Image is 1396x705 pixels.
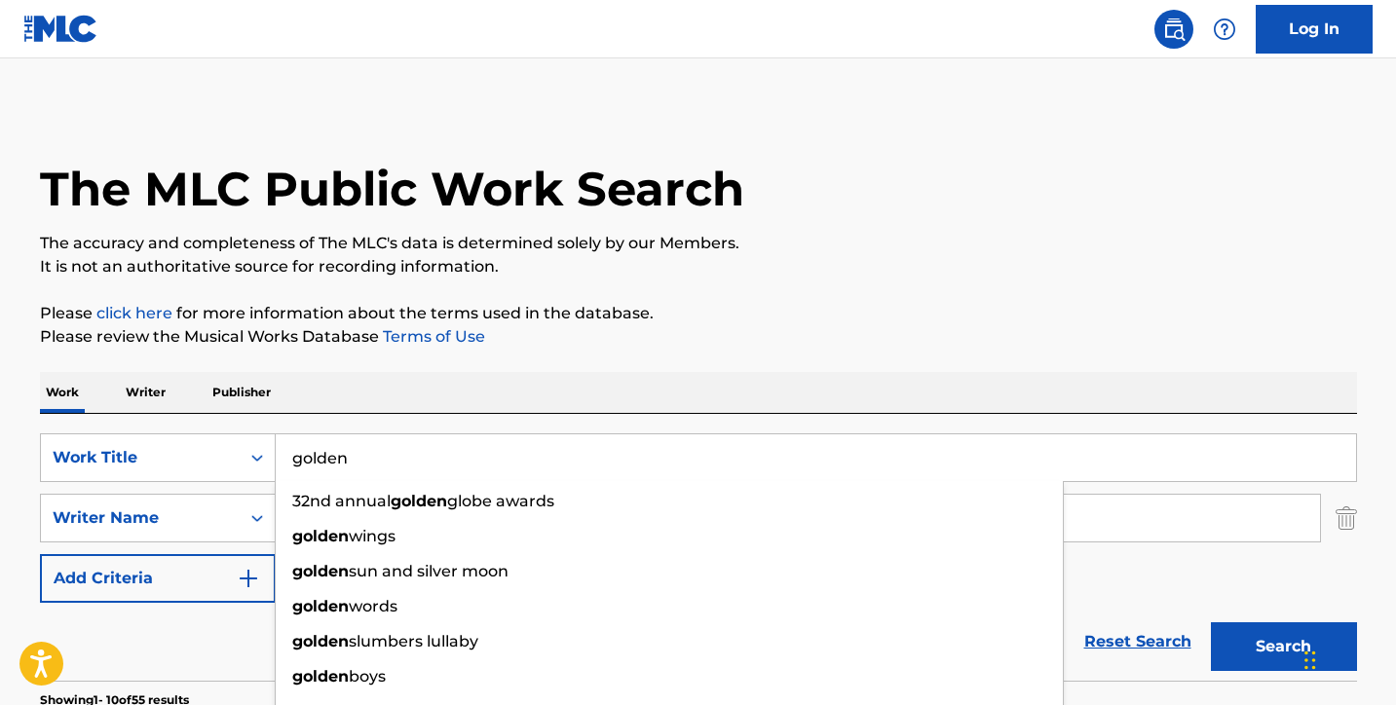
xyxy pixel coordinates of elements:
[1213,18,1236,41] img: help
[292,597,349,615] strong: golden
[1205,10,1244,49] div: Help
[1162,18,1186,41] img: search
[292,632,349,650] strong: golden
[40,325,1357,349] p: Please review the Musical Works Database
[292,492,391,510] span: 32nd annual
[1075,620,1201,663] a: Reset Search
[1154,10,1193,49] a: Public Search
[349,667,386,686] span: boys
[40,554,276,603] button: Add Criteria
[40,232,1357,255] p: The accuracy and completeness of The MLC's data is determined solely by our Members.
[292,527,349,545] strong: golden
[96,304,172,322] a: click here
[1336,494,1357,542] img: Delete Criterion
[207,372,277,413] p: Publisher
[40,372,85,413] p: Work
[53,446,228,469] div: Work Title
[237,567,260,590] img: 9d2ae6d4665cec9f34b9.svg
[349,632,478,650] span: slumbers lullaby
[379,327,485,346] a: Terms of Use
[349,562,509,580] span: sun and silver moon
[292,562,349,580] strong: golden
[1211,622,1357,671] button: Search
[1299,612,1396,705] iframe: Chat Widget
[40,255,1357,278] p: It is not an authoritative source for recording information.
[447,492,554,510] span: globe awards
[1256,5,1373,54] a: Log In
[349,597,397,615] span: words
[1304,631,1316,689] div: Drag
[53,506,228,530] div: Writer Name
[391,492,447,510] strong: golden
[120,372,171,413] p: Writer
[40,433,1357,681] form: Search Form
[40,160,744,218] h1: The MLC Public Work Search
[349,527,396,545] span: wings
[23,15,98,43] img: MLC Logo
[40,302,1357,325] p: Please for more information about the terms used in the database.
[292,667,349,686] strong: golden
